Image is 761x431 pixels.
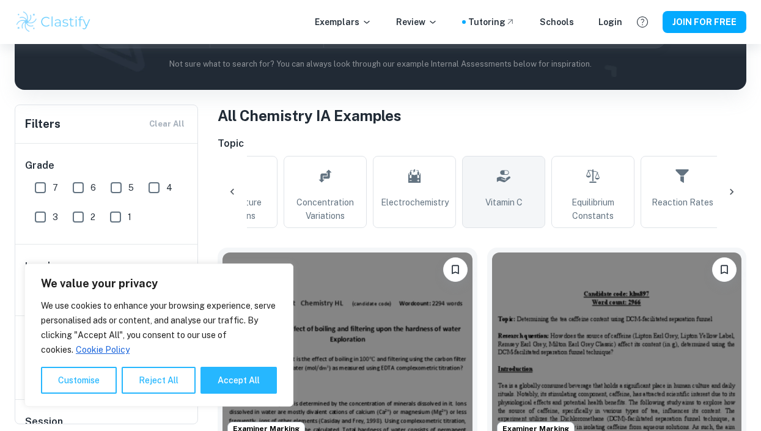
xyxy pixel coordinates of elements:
[663,11,746,33] button: JOIN FOR FREE
[557,196,629,223] span: Equilibrium Constants
[41,298,277,357] p: We use cookies to enhance your browsing experience, serve personalised ads or content, and analys...
[75,344,130,355] a: Cookie Policy
[25,158,189,173] h6: Grade
[632,12,653,32] button: Help and Feedback
[24,58,737,70] p: Not sure what to search for? You can always look through our example Internal Assessments below f...
[652,196,713,209] span: Reaction Rates
[381,196,449,209] span: Electrochemistry
[485,196,523,209] span: Vitamin C
[24,263,293,407] div: We value your privacy
[90,181,96,194] span: 6
[15,10,92,34] img: Clastify logo
[25,116,61,133] h6: Filters
[200,367,277,394] button: Accept All
[443,257,468,282] button: Please log in to bookmark exemplars
[540,15,574,29] a: Schools
[218,136,746,151] h6: Topic
[41,367,117,394] button: Customise
[468,15,515,29] a: Tutoring
[289,196,361,223] span: Concentration Variations
[218,105,746,127] h1: All Chemistry IA Examples
[128,181,134,194] span: 5
[128,210,131,224] span: 1
[41,276,277,291] p: We value your privacy
[122,367,196,394] button: Reject All
[396,15,438,29] p: Review
[53,210,58,224] span: 3
[90,210,95,224] span: 2
[53,181,58,194] span: 7
[25,259,189,274] h6: Level
[712,257,737,282] button: Please log in to bookmark exemplars
[166,181,172,194] span: 4
[315,15,372,29] p: Exemplars
[598,15,622,29] a: Login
